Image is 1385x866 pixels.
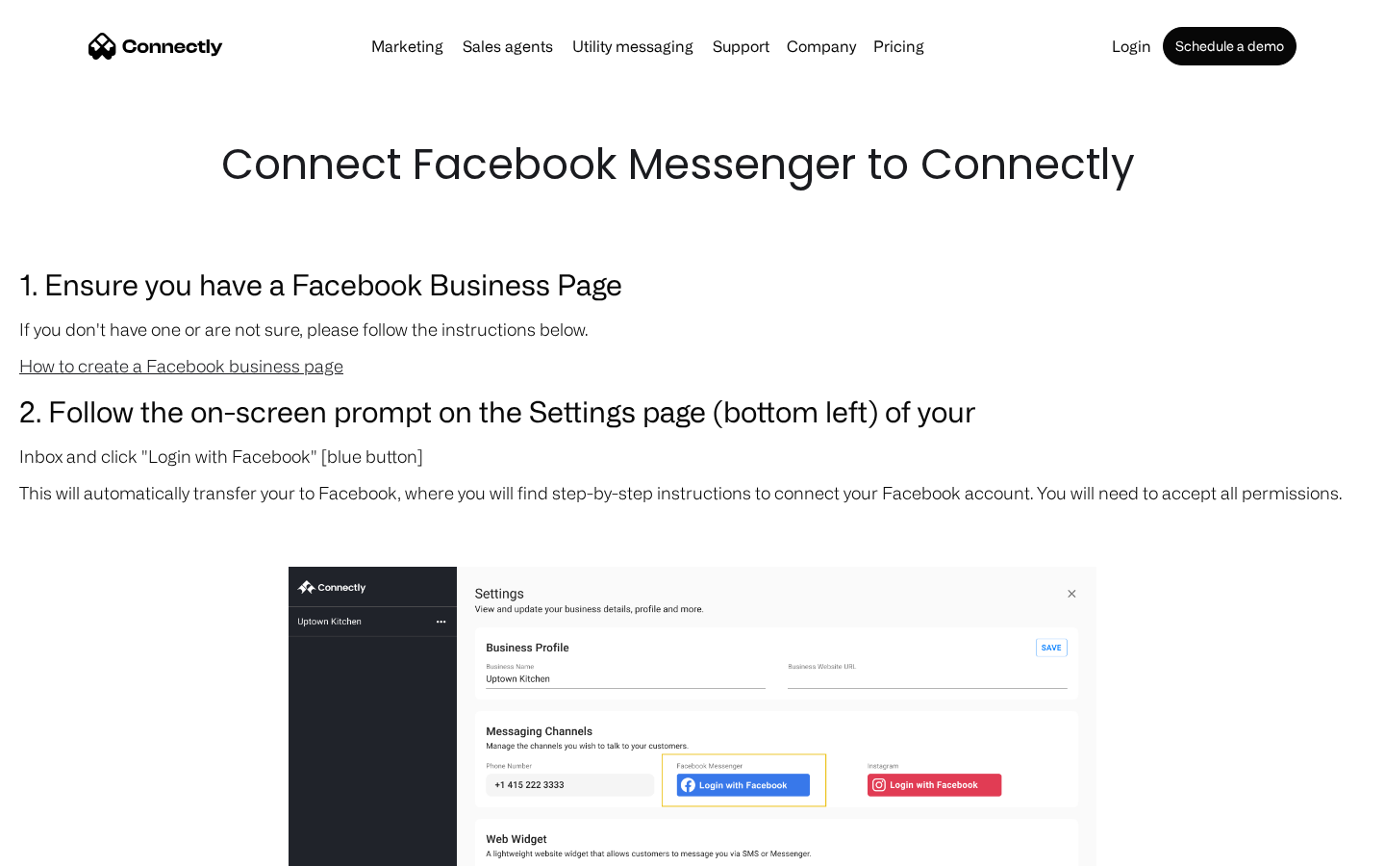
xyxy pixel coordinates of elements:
p: ‍ [19,516,1366,543]
p: Inbox and click "Login with Facebook" [blue button] [19,443,1366,470]
aside: Language selected: English [19,832,115,859]
a: Login [1104,38,1159,54]
h3: 1. Ensure you have a Facebook Business Page [19,262,1366,306]
div: Company [787,33,856,60]
h3: 2. Follow the on-screen prompt on the Settings page (bottom left) of your [19,389,1366,433]
p: If you don't have one or are not sure, please follow the instructions below. [19,316,1366,343]
a: Utility messaging [565,38,701,54]
h1: Connect Facebook Messenger to Connectly [221,135,1164,194]
a: Support [705,38,777,54]
a: How to create a Facebook business page [19,356,343,375]
a: Marketing [364,38,451,54]
a: Pricing [866,38,932,54]
a: Schedule a demo [1163,27,1297,65]
ul: Language list [38,832,115,859]
a: Sales agents [455,38,561,54]
p: This will automatically transfer your to Facebook, where you will find step-by-step instructions ... [19,479,1366,506]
